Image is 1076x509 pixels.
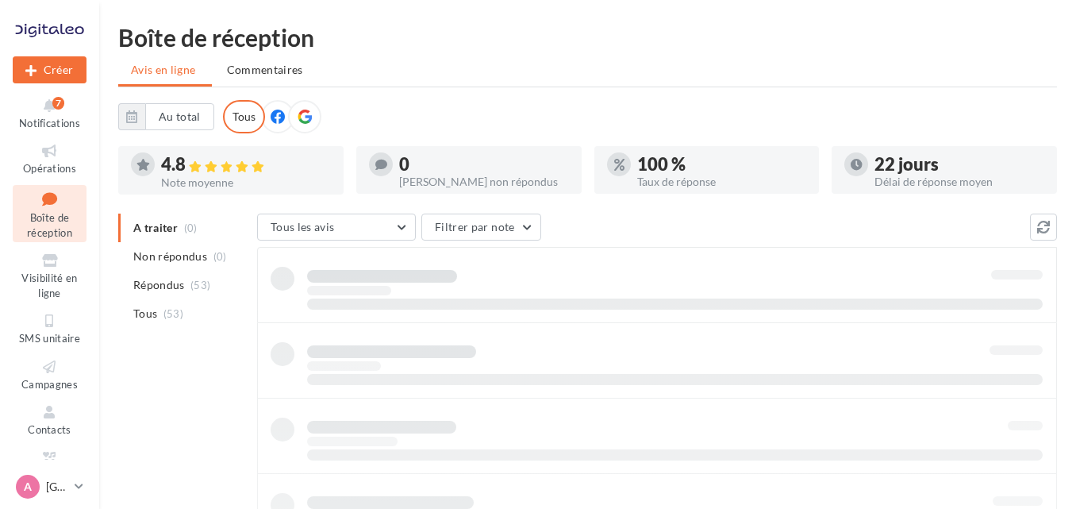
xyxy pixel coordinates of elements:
[161,177,331,188] div: Note moyenne
[13,94,86,133] button: Notifications 7
[637,176,807,187] div: Taux de réponse
[52,97,64,110] div: 7
[19,117,80,129] span: Notifications
[13,249,86,303] a: Visibilité en ligne
[223,100,265,133] div: Tous
[13,400,86,439] a: Contacts
[13,309,86,348] a: SMS unitaire
[13,56,86,83] div: Nouvelle campagne
[21,378,78,391] span: Campagnes
[27,211,72,239] span: Boîte de réception
[118,103,214,130] button: Au total
[46,479,68,495] p: [GEOGRAPHIC_DATA]
[21,272,77,299] span: Visibilité en ligne
[133,306,157,322] span: Tous
[874,176,1044,187] div: Délai de réponse moyen
[133,277,185,293] span: Répondus
[161,156,331,174] div: 4.8
[13,446,86,485] a: Médiathèque
[145,103,214,130] button: Au total
[13,355,86,394] a: Campagnes
[24,479,32,495] span: A
[133,249,207,264] span: Non répondus
[28,423,71,436] span: Contacts
[118,25,1057,49] div: Boîte de réception
[227,63,303,76] span: Commentaires
[399,176,569,187] div: [PERSON_NAME] non répondus
[399,156,569,173] div: 0
[190,279,210,291] span: (53)
[163,307,183,320] span: (53)
[13,472,86,502] a: A [GEOGRAPHIC_DATA]
[13,56,86,83] button: Créer
[19,332,80,345] span: SMS unitaire
[23,162,76,175] span: Opérations
[213,250,227,263] span: (0)
[874,156,1044,173] div: 22 jours
[13,139,86,178] a: Opérations
[637,156,807,173] div: 100 %
[13,185,86,243] a: Boîte de réception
